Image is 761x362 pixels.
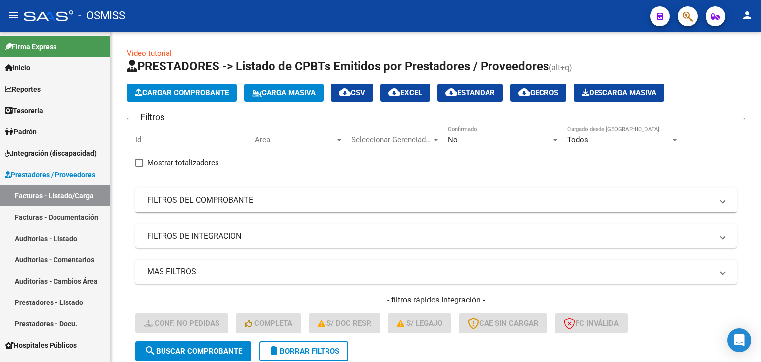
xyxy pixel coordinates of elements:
[339,86,351,98] mat-icon: cloud_download
[5,340,77,351] span: Hospitales Públicos
[135,110,169,124] h3: Filtros
[351,135,432,144] span: Seleccionar Gerenciador
[5,148,97,159] span: Integración (discapacidad)
[135,188,737,212] mat-expansion-panel-header: FILTROS DEL COMPROBANTE
[135,224,737,248] mat-expansion-panel-header: FILTROS DE INTEGRACION
[388,313,451,333] button: S/ legajo
[259,341,348,361] button: Borrar Filtros
[255,135,335,144] span: Area
[437,84,503,102] button: Estandar
[331,84,373,102] button: CSV
[445,86,457,98] mat-icon: cloud_download
[135,88,229,97] span: Cargar Comprobante
[268,347,339,356] span: Borrar Filtros
[144,319,219,328] span: Conf. no pedidas
[5,41,56,52] span: Firma Express
[468,319,539,328] span: CAE SIN CARGAR
[339,88,365,97] span: CSV
[309,313,381,333] button: S/ Doc Resp.
[144,347,242,356] span: Buscar Comprobante
[244,84,324,102] button: Carga Masiva
[574,84,664,102] app-download-masive: Descarga masiva de comprobantes (adjuntos)
[510,84,566,102] button: Gecros
[135,313,228,333] button: Conf. no pedidas
[268,345,280,357] mat-icon: delete
[127,49,172,58] a: Video tutorial
[574,84,664,102] button: Descarga Masiva
[518,86,530,98] mat-icon: cloud_download
[147,266,713,277] mat-panel-title: MAS FILTROS
[147,231,713,241] mat-panel-title: FILTROS DE INTEGRACION
[135,341,251,361] button: Buscar Comprobante
[582,88,656,97] span: Descarga Masiva
[318,319,372,328] span: S/ Doc Resp.
[245,319,292,328] span: Completa
[549,63,572,72] span: (alt+q)
[236,313,301,333] button: Completa
[555,313,628,333] button: FC Inválida
[5,84,41,95] span: Reportes
[445,88,495,97] span: Estandar
[135,295,737,305] h4: - filtros rápidos Integración -
[5,126,37,137] span: Padrón
[397,319,442,328] span: S/ legajo
[380,84,430,102] button: EXCEL
[147,157,219,169] span: Mostrar totalizadores
[5,62,30,73] span: Inicio
[8,9,20,21] mat-icon: menu
[727,328,751,352] div: Open Intercom Messenger
[5,105,43,116] span: Tesorería
[127,60,549,73] span: PRESTADORES -> Listado de CPBTs Emitidos por Prestadores / Proveedores
[127,84,237,102] button: Cargar Comprobante
[564,319,619,328] span: FC Inválida
[144,345,156,357] mat-icon: search
[518,88,558,97] span: Gecros
[78,5,125,27] span: - OSMISS
[252,88,316,97] span: Carga Masiva
[388,88,422,97] span: EXCEL
[388,86,400,98] mat-icon: cloud_download
[741,9,753,21] mat-icon: person
[567,135,588,144] span: Todos
[5,169,95,180] span: Prestadores / Proveedores
[459,313,547,333] button: CAE SIN CARGAR
[135,260,737,284] mat-expansion-panel-header: MAS FILTROS
[448,135,458,144] span: No
[147,195,713,206] mat-panel-title: FILTROS DEL COMPROBANTE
